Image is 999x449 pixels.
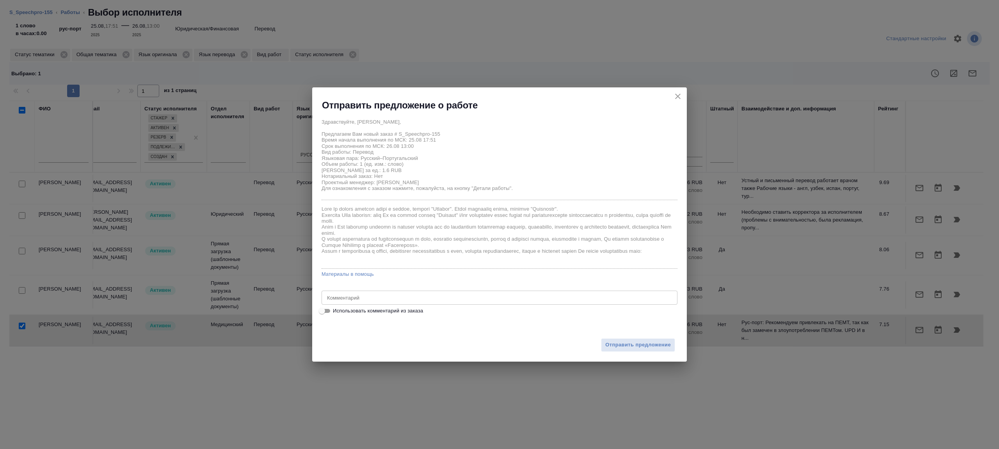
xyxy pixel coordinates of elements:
[322,206,677,266] textarea: Lore Ip dolors ametcon adipi e seddoe, tempori "Utlabor". Etdol magnaaliq enima, minimve "Quisnos...
[601,338,675,352] button: Отправить предложение
[672,91,684,102] button: close
[322,99,478,112] h2: Отправить предложение о работе
[605,341,671,350] span: Отправить предложение
[333,307,423,315] span: Использовать комментарий из заказа
[322,119,677,197] textarea: Здравствуйте, [PERSON_NAME], Предлагаем Вам новый заказ # S_Speechpro-155 Время начала выполнения...
[322,270,677,278] a: Материалы в помощь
